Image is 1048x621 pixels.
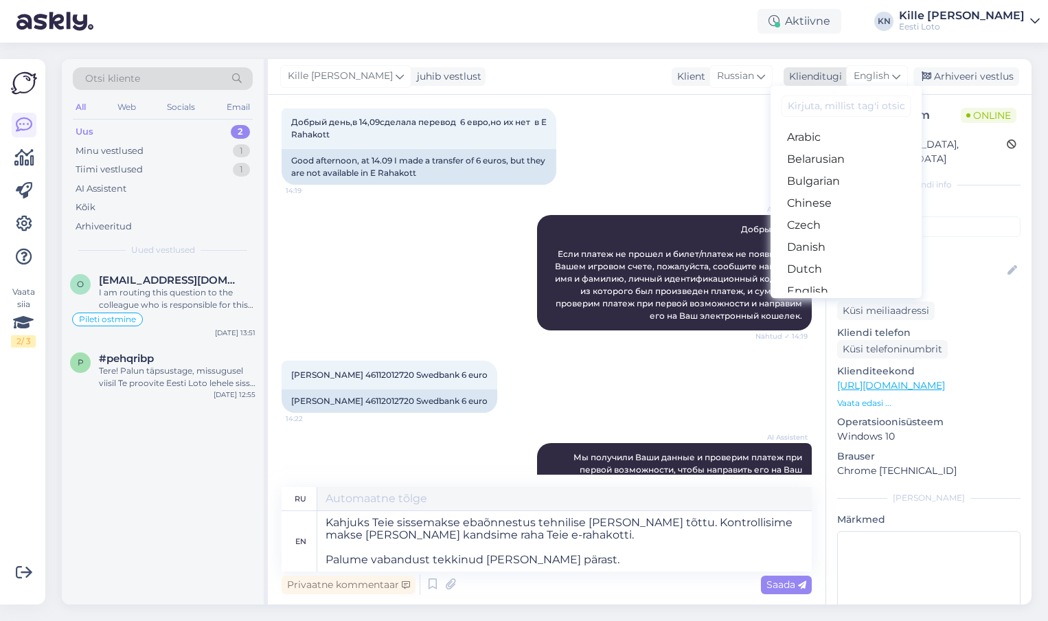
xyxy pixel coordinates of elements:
div: All [73,98,89,116]
p: Operatsioonisüsteem [837,415,1021,429]
span: Nähtud ✓ 14:19 [755,331,808,341]
div: 2 / 3 [11,335,36,348]
div: I am routing this question to the colleague who is responsible for this topic. The reply might ta... [99,286,255,311]
a: Arabic [771,126,922,148]
div: Privaatne kommentaar [282,576,415,594]
div: Arhiveeri vestlus [913,67,1019,86]
input: Lisa nimi [838,263,1005,278]
div: Kille [PERSON_NAME] [899,10,1025,21]
img: Askly Logo [11,70,37,96]
div: Kliendi info [837,179,1021,191]
input: Lisa tag [837,216,1021,237]
div: AI Assistent [76,182,126,196]
span: Russian [717,69,754,84]
div: KN [874,12,893,31]
div: ru [295,487,306,510]
span: AI Assistent [756,204,808,214]
p: Kliendi nimi [837,242,1021,257]
span: Uued vestlused [131,244,195,256]
span: Kille [PERSON_NAME] [288,69,393,84]
div: Good afternoon, at 14.09 I made a transfer of 6 euros, but they are not available in E Rahakott [282,149,556,185]
p: Kliendi tag'id [837,199,1021,214]
span: [PERSON_NAME] 46112012720 Swedbank 6 euro [291,370,488,380]
div: [DATE] 12:55 [214,389,255,400]
span: Online [961,108,1016,123]
span: Мы получили Ваши данные и проверим платеж при первой возможности, чтобы направить его на Ваш элек... [573,452,804,487]
div: Email [224,98,253,116]
p: Märkmed [837,512,1021,527]
div: Küsi telefoninumbrit [837,340,948,359]
div: [PERSON_NAME] [837,492,1021,504]
div: Web [115,98,139,116]
a: Czech [771,214,922,236]
a: Dutch [771,258,922,280]
a: English [771,280,922,302]
a: Danish [771,236,922,258]
div: Tere! Palun täpsustage, missugusel viisil Te proovite Eesti Loto lehele sisse logida ning millise... [99,365,255,389]
div: [GEOGRAPHIC_DATA], [GEOGRAPHIC_DATA] [841,137,1007,166]
div: Uus [76,125,93,139]
span: 14:19 [286,185,337,196]
div: Klient [672,69,705,84]
div: Aktiivne [757,9,841,34]
div: 1 [233,163,250,177]
input: Kirjuta, millist tag'i otsid [782,95,911,117]
span: Добрый день,в 14,09сделала перевод 6 евро,но их нет в E Rahakott [291,117,549,139]
span: O [77,279,84,289]
p: Vaata edasi ... [837,397,1021,409]
div: Kõik [76,201,95,214]
div: en [295,530,306,553]
p: Chrome [TECHNICAL_ID] [837,464,1021,478]
div: Minu vestlused [76,144,144,158]
span: Otsi kliente [85,71,140,86]
div: Eesti Loto [899,21,1025,32]
div: [DATE] 13:51 [215,328,255,338]
div: Vaata siia [11,286,36,348]
span: Saada [766,578,806,591]
span: p [78,357,84,368]
div: 2 [231,125,250,139]
span: English [854,69,889,84]
a: Kille [PERSON_NAME]Eesti Loto [899,10,1040,32]
div: Klienditugi [784,69,842,84]
div: Arhiveeritud [76,220,132,234]
div: juhib vestlust [411,69,481,84]
p: Brauser [837,449,1021,464]
div: Socials [164,98,198,116]
p: Windows 10 [837,429,1021,444]
p: Kliendi telefon [837,326,1021,340]
textarea: Kahjuks Teie sissemakse ebaõnnestus tehnilise [PERSON_NAME] tõttu. Kontrollisime makse [PERSON_NA... [317,511,812,572]
div: Küsi meiliaadressi [837,302,935,320]
p: Kliendi email [837,287,1021,302]
div: 1 [233,144,250,158]
a: [URL][DOMAIN_NAME] [837,379,945,392]
div: Tiimi vestlused [76,163,143,177]
span: Oyromiro@gmail.com [99,274,242,286]
p: Klienditeekond [837,364,1021,379]
span: AI Assistent [756,432,808,442]
div: [PERSON_NAME] 46112012720 Swedbank 6 euro [282,389,497,413]
a: Bulgarian [771,170,922,192]
span: 14:22 [286,414,337,424]
span: #pehqribp [99,352,154,365]
span: Pileti ostmine [79,315,136,324]
a: Chinese [771,192,922,214]
a: Belarusian [771,148,922,170]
